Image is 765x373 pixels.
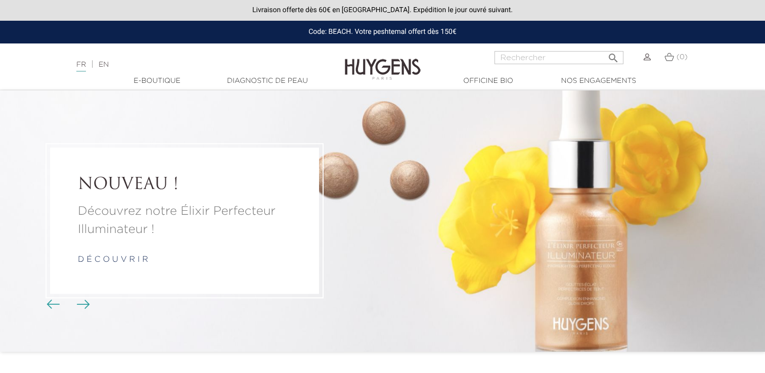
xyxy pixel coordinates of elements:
a: Diagnostic de peau [217,76,318,86]
span: (0) [677,54,688,61]
a: Officine Bio [438,76,539,86]
div: | [71,59,311,71]
a: d é c o u v r i r [78,256,148,264]
img: Huygens [345,42,421,81]
i:  [607,49,619,61]
a: Nos engagements [548,76,649,86]
input: Rechercher [494,51,623,64]
a: Découvrez notre Élixir Perfecteur Illuminateur ! [78,203,291,239]
div: Boutons du carrousel [51,297,83,312]
a: E-Boutique [107,76,208,86]
a: EN [99,61,109,68]
a: FR [76,61,86,72]
button:  [604,48,622,62]
a: NOUVEAU ! [78,176,291,195]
